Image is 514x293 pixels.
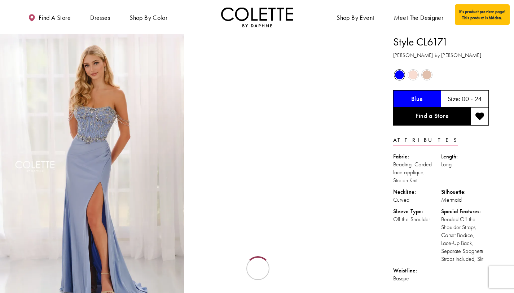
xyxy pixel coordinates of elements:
h1: Style CL6171 [393,34,489,49]
div: Basque [393,275,441,283]
a: Find a store [26,7,73,27]
a: Meet the designer [392,7,445,27]
div: Fabric: [393,153,441,161]
div: Silhouette: [441,188,489,196]
div: Special Features: [441,207,489,215]
div: Blush [407,69,419,81]
span: Shop By Event [337,14,374,21]
div: Waistline: [393,267,441,275]
span: Dresses [90,14,110,21]
div: Beading, Corded lace applique, Stretch Knit [393,161,441,184]
div: Long [441,161,489,169]
span: Shop by color [129,14,167,21]
a: Visit Home Page [221,7,293,27]
h5: Chosen color [411,95,423,102]
video: Style CL6171 Colette by Daphne #1 autoplay loop mute video [188,34,372,126]
div: Curved [393,196,441,204]
div: Sleeve Type: [393,207,441,215]
div: It's product preview page! This product is hidden. [455,4,510,25]
div: Length: [441,153,489,161]
h5: 00 - 24 [462,95,482,102]
span: Find a store [39,14,71,21]
span: Shop By Event [335,7,376,27]
div: Neckline: [393,188,441,196]
span: Shop by color [128,7,169,27]
div: Off-the-Shoulder [393,215,441,223]
img: Colette by Daphne [221,7,293,27]
a: Attributes [393,135,458,145]
span: Dresses [88,7,112,27]
button: Add to wishlist [471,108,489,126]
div: Blue [393,69,406,81]
div: Product color controls state depends on size chosen [393,68,489,82]
span: Size: [448,95,461,103]
span: Meet the designer [394,14,444,21]
a: Find a Store [393,108,471,126]
div: Champagne [421,69,433,81]
h3: [PERSON_NAME] by [PERSON_NAME] [393,51,489,60]
div: Beaded Off-the-Shoulder Straps, Corset Bodice, Lace-Up Back, Separate Spaghetti Straps Included, ... [441,215,489,263]
div: Mermaid [441,196,489,204]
